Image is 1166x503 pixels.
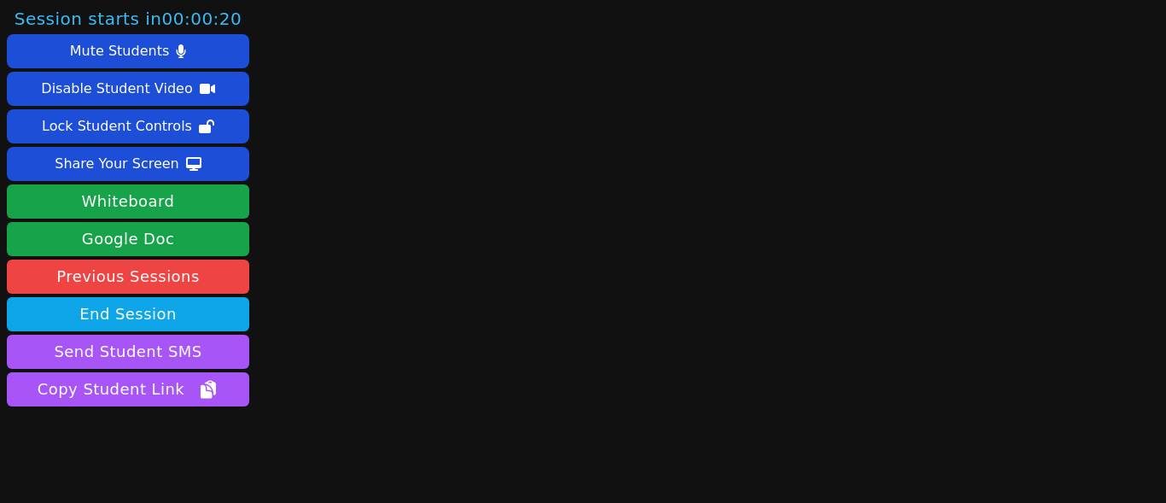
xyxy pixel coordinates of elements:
button: Disable Student Video [7,72,249,106]
div: Disable Student Video [41,75,192,102]
a: Google Doc [7,222,249,256]
button: End Session [7,297,249,331]
button: Lock Student Controls [7,109,249,143]
button: Share Your Screen [7,147,249,181]
span: Copy Student Link [38,377,219,401]
time: 00:00:20 [161,9,242,29]
button: Copy Student Link [7,372,249,406]
div: Share Your Screen [55,150,179,178]
a: Previous Sessions [7,260,249,294]
div: Mute Students [70,38,169,65]
button: Mute Students [7,34,249,68]
button: Send Student SMS [7,335,249,369]
div: Lock Student Controls [42,113,192,140]
button: Whiteboard [7,184,249,219]
span: Session starts in [15,7,242,31]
